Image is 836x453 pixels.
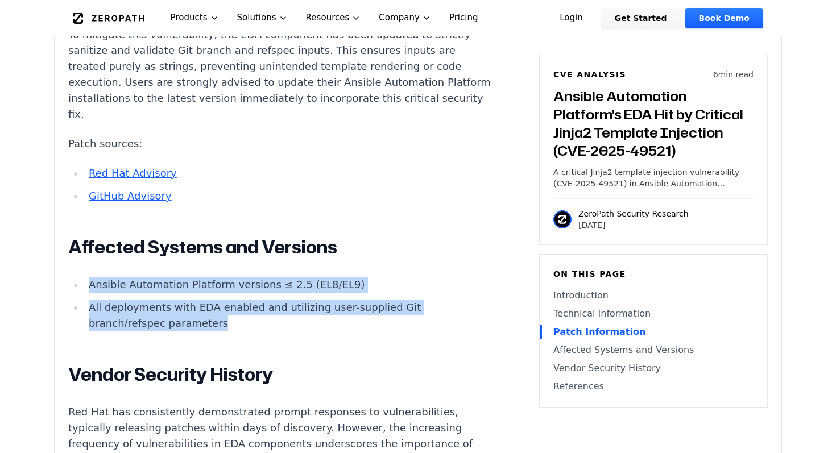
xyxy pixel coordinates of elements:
[553,361,754,375] a: Vendor Security History
[553,69,626,80] h6: CVE Analysis
[578,219,689,231] p: [DATE]
[89,190,172,202] a: GitHub Advisory
[553,343,754,357] a: Affected Systems and Versions
[553,210,572,228] img: ZeroPath Security Research
[601,8,681,28] a: Get Started
[553,289,754,302] a: Introduction
[84,277,491,293] li: Ansible Automation Platform versions ≤ 2.5 (EL8/EL9)
[553,87,754,160] h3: Ansible Automation Platform's EDA Hit by Critical Jinja2 Template Injection (CVE-2025-49521)
[578,208,689,219] p: ZeroPath Security Research
[553,307,754,321] a: Technical Information
[553,325,754,339] a: Patch Information
[553,268,754,280] h6: On this page
[68,236,491,259] h2: Affected Systems and Versions
[89,167,177,179] a: Red Hat Advisory
[84,300,491,331] li: All deployments with EDA enabled and utilizing user-supplied Git branch/refspec parameters
[713,69,754,80] p: 6 min read
[553,167,754,189] p: A critical Jinja2 template injection vulnerability (CVE-2025-49521) in Ansible Automation Platfor...
[68,27,491,122] p: To mitigate this vulnerability, the EDA component has been updated to strictly sanitize and valid...
[68,363,491,386] h2: Vendor Security History
[68,136,491,152] p: Patch sources:
[685,8,763,28] a: Book Demo
[546,8,597,28] a: Login
[553,380,754,393] a: References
